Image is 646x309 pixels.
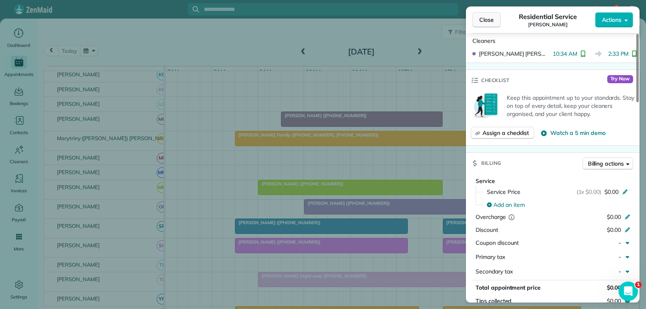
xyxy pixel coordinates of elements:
iframe: Intercom live chat [619,282,638,301]
button: Tips collected$0.00 [472,295,633,307]
span: Tips collected [476,297,512,305]
span: Discount [476,226,498,233]
span: Checklist [481,76,510,84]
span: $0.00 [607,226,621,233]
span: [PERSON_NAME] [PERSON_NAME] [479,50,550,58]
span: Billing [481,159,501,167]
p: Keep this appointment up to your standards. Stay on top of every detail, keep your cleaners organ... [507,94,635,118]
span: Actions [602,16,621,24]
span: Try Now [607,75,633,83]
span: 2:33 PM [608,50,629,58]
span: - [619,268,621,275]
span: Close [479,16,494,24]
span: - [619,239,621,246]
button: Watch a 5 min demo [541,129,605,137]
span: 10:34 AM [553,50,577,58]
span: Add an item [493,201,525,209]
span: $0.00 [607,213,621,221]
span: Cleaners [472,37,495,44]
span: Service Price [487,188,520,196]
span: Billing actions [588,160,624,168]
span: (1x $0.00) [577,188,602,196]
span: $0.00 [607,297,621,305]
span: Watch a 5 min demo [550,129,605,137]
div: Overcharge [476,213,545,221]
span: $0.00 [604,188,619,196]
span: Secondary tax [476,268,513,275]
span: Coupon discount [476,239,519,246]
span: Service [476,177,495,185]
span: $0.00 [607,284,621,291]
button: Service Price(1x $0.00)$0.00 [482,185,633,198]
span: Primary tax [476,253,505,261]
button: Close [472,12,501,27]
button: Add an item [482,198,633,211]
span: Total appointment price [476,284,541,291]
span: - [619,253,621,261]
span: [PERSON_NAME] [528,21,568,28]
span: Assign a checklist [482,129,529,137]
button: Assign a checklist [471,127,534,139]
span: 1 [635,282,642,288]
span: Residential Service [519,12,577,21]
